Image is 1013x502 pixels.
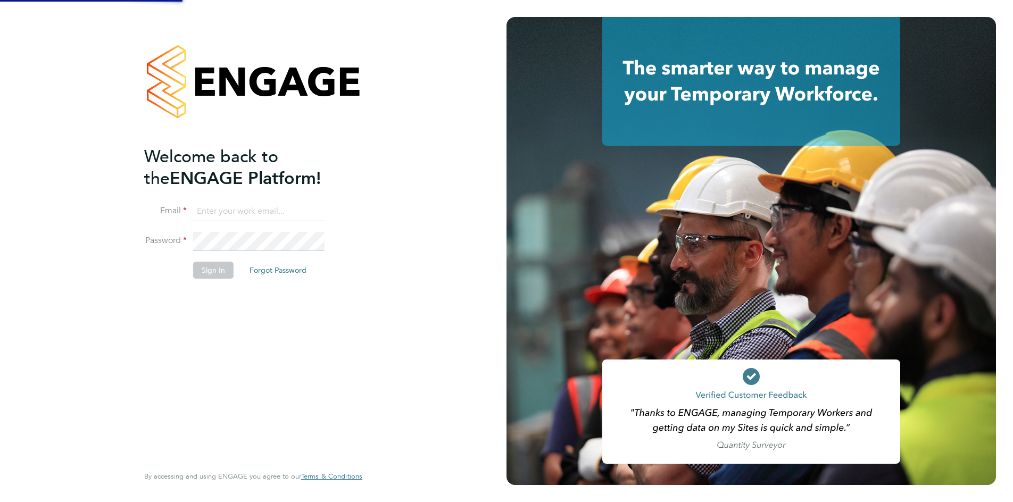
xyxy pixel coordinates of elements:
[144,205,187,216] label: Email
[193,202,325,221] input: Enter your work email...
[301,472,362,481] a: Terms & Conditions
[144,472,362,481] span: By accessing and using ENGAGE you agree to our
[301,472,362,481] span: Terms & Conditions
[144,235,187,246] label: Password
[241,262,315,279] button: Forgot Password
[193,262,234,279] button: Sign In
[144,146,352,189] h2: ENGAGE Platform!
[144,146,278,189] span: Welcome back to the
